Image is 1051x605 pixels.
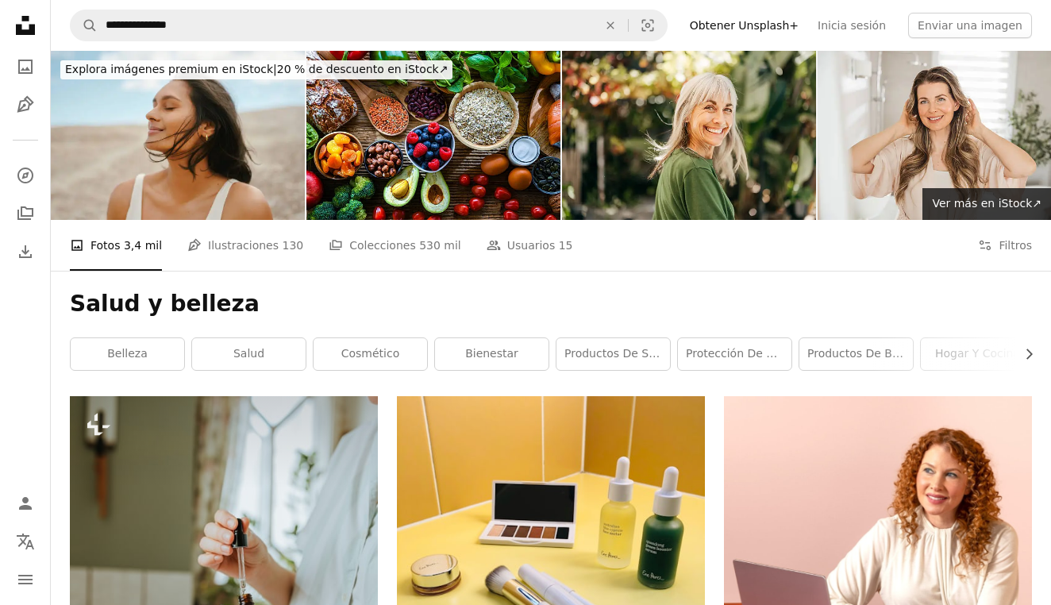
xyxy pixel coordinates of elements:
a: Obtener Unsplash+ [680,13,808,38]
a: Productos de salud y belleza [556,338,670,370]
button: Idioma [10,526,41,557]
a: Explorar [10,160,41,191]
form: Encuentra imágenes en todo el sitio [70,10,668,41]
a: Iniciar sesión / Registrarse [10,487,41,519]
a: Explora imágenes premium en iStock|20 % de descuento en iStock↗ [51,51,462,89]
a: bienestar [435,338,549,370]
a: productos de belleza [799,338,913,370]
a: Inicia sesión [808,13,895,38]
a: Ver más en iStock↗ [922,188,1051,220]
a: Usuarios 15 [487,220,573,271]
span: Explora imágenes premium en iStock | [65,63,277,75]
button: desplazar lista a la derecha [1014,338,1032,370]
a: Ilustraciones [10,89,41,121]
button: Borrar [593,10,628,40]
span: 20 % de descuento en iStock ↗ [65,63,448,75]
span: Ver más en iStock ↗ [932,197,1041,210]
a: Varios cosméticos [397,543,705,557]
a: belleza [71,338,184,370]
a: Salud [192,338,306,370]
a: Fotos [10,51,41,83]
button: Menú [10,564,41,595]
img: Mujer con piel resplandeciente que disfruta de una brisa pacífica en un entorno natural sereno [51,51,305,220]
a: Colecciones [10,198,41,229]
img: Confianza en cada línea: la belleza de envejecer [562,51,816,220]
a: Hogar y cocina [921,338,1034,370]
span: 530 mil [419,237,461,254]
button: Buscar en Unsplash [71,10,98,40]
a: Historial de descargas [10,236,41,268]
a: Ilustraciones 130 [187,220,303,271]
span: 15 [559,237,573,254]
button: Búsqueda visual [629,10,667,40]
span: 130 [282,237,303,254]
img: Food products recommended for pregnancy. Healthy diet [306,51,560,220]
a: protección de la piel [678,338,791,370]
button: Enviar una imagen [908,13,1032,38]
button: Filtros [978,220,1032,271]
h1: Salud y belleza [70,290,1032,318]
a: Colecciones 530 mil [329,220,461,271]
a: cosmético [314,338,427,370]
